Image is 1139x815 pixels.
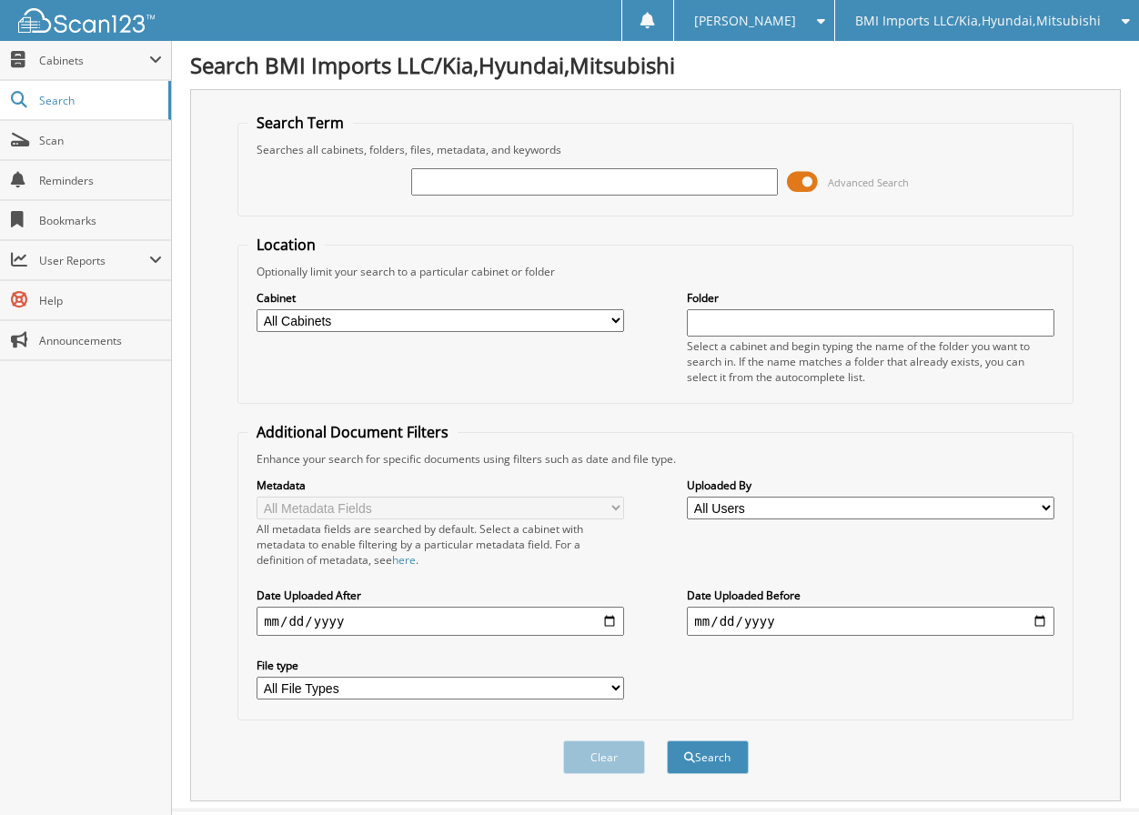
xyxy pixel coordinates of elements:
span: [PERSON_NAME] [694,15,796,26]
label: Date Uploaded Before [687,588,1054,603]
label: File type [257,658,624,673]
div: Select a cabinet and begin typing the name of the folder you want to search in. If the name match... [687,338,1054,385]
button: Search [667,740,749,774]
span: Advanced Search [828,176,909,189]
legend: Location [247,235,325,255]
input: start [257,607,624,636]
legend: Search Term [247,113,353,133]
div: Searches all cabinets, folders, files, metadata, and keywords [247,142,1063,157]
span: BMI Imports LLC/Kia,Hyundai,Mitsubishi [855,15,1101,26]
label: Folder [687,290,1054,306]
button: Clear [563,740,645,774]
legend: Additional Document Filters [247,422,458,442]
span: User Reports [39,253,149,268]
h1: Search BMI Imports LLC/Kia,Hyundai,Mitsubishi [190,50,1121,80]
label: Cabinet [257,290,624,306]
span: Bookmarks [39,213,162,228]
a: here [392,552,416,568]
span: Announcements [39,333,162,348]
div: All metadata fields are searched by default. Select a cabinet with metadata to enable filtering b... [257,521,624,568]
label: Uploaded By [687,478,1054,493]
span: Search [39,93,159,108]
input: end [687,607,1054,636]
img: scan123-logo-white.svg [18,8,155,33]
div: Enhance your search for specific documents using filters such as date and file type. [247,451,1063,467]
span: Help [39,293,162,308]
label: Metadata [257,478,624,493]
span: Reminders [39,173,162,188]
span: Cabinets [39,53,149,68]
iframe: Chat Widget [1048,728,1139,815]
label: Date Uploaded After [257,588,624,603]
div: Optionally limit your search to a particular cabinet or folder [247,264,1063,279]
span: Scan [39,133,162,148]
